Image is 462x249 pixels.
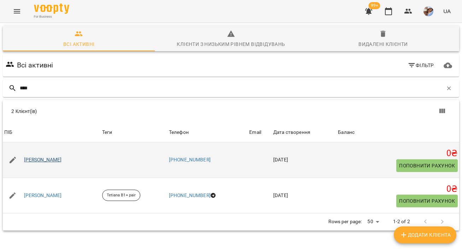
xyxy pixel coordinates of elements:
[338,128,458,137] span: Баланс
[396,159,458,172] button: Поповнити рахунок
[338,128,355,137] div: Баланс
[169,157,211,162] a: [PHONE_NUMBER]
[405,59,437,72] button: Фільтр
[169,128,246,137] span: Телефон
[443,7,451,15] span: UA
[4,128,12,137] div: ПІБ
[273,128,310,137] div: Дата створення
[423,6,433,16] img: 394bc291dafdae5dd9d4260eeb71960b.jpeg
[11,108,235,115] div: 2 Клієнт(ів)
[399,197,455,205] span: Поповнити рахунок
[399,161,455,170] span: Поповнити рахунок
[169,128,189,137] div: Телефон
[399,231,451,239] span: Додати клієнта
[177,40,285,48] div: Клієнти з низьким рівнем відвідувань
[169,192,211,198] a: [PHONE_NUMBER]
[63,40,94,48] div: Всі активні
[3,100,459,123] div: Table Toolbar
[102,128,166,137] div: Теги
[408,61,434,70] span: Фільтр
[24,156,62,164] a: [PERSON_NAME]
[169,128,189,137] div: Sort
[17,60,53,71] h6: Всі активні
[364,217,381,227] div: 50
[338,148,458,159] h5: 0 ₴
[394,226,456,243] button: Додати клієнта
[34,14,69,19] span: For Business
[273,128,310,137] div: Sort
[338,184,458,195] h5: 0 ₴
[34,4,69,14] img: Voopty Logo
[249,128,270,137] span: Email
[272,142,337,178] td: [DATE]
[4,128,12,137] div: Sort
[396,195,458,207] button: Поповнити рахунок
[102,190,141,201] div: Tetiana B1+ pair
[434,103,451,120] button: Показати колонки
[249,128,261,137] div: Email
[249,128,261,137] div: Sort
[338,128,355,137] div: Sort
[328,218,362,225] p: Rows per page:
[107,192,136,198] p: Tetiana B1+ pair
[358,40,408,48] div: Видалені клієнти
[440,5,454,18] button: UA
[272,178,337,213] td: [DATE]
[8,3,25,20] button: Menu
[24,192,62,199] a: [PERSON_NAME]
[393,218,410,225] p: 1-2 of 2
[4,128,99,137] span: ПІБ
[369,2,380,9] span: 99+
[273,128,335,137] span: Дата створення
